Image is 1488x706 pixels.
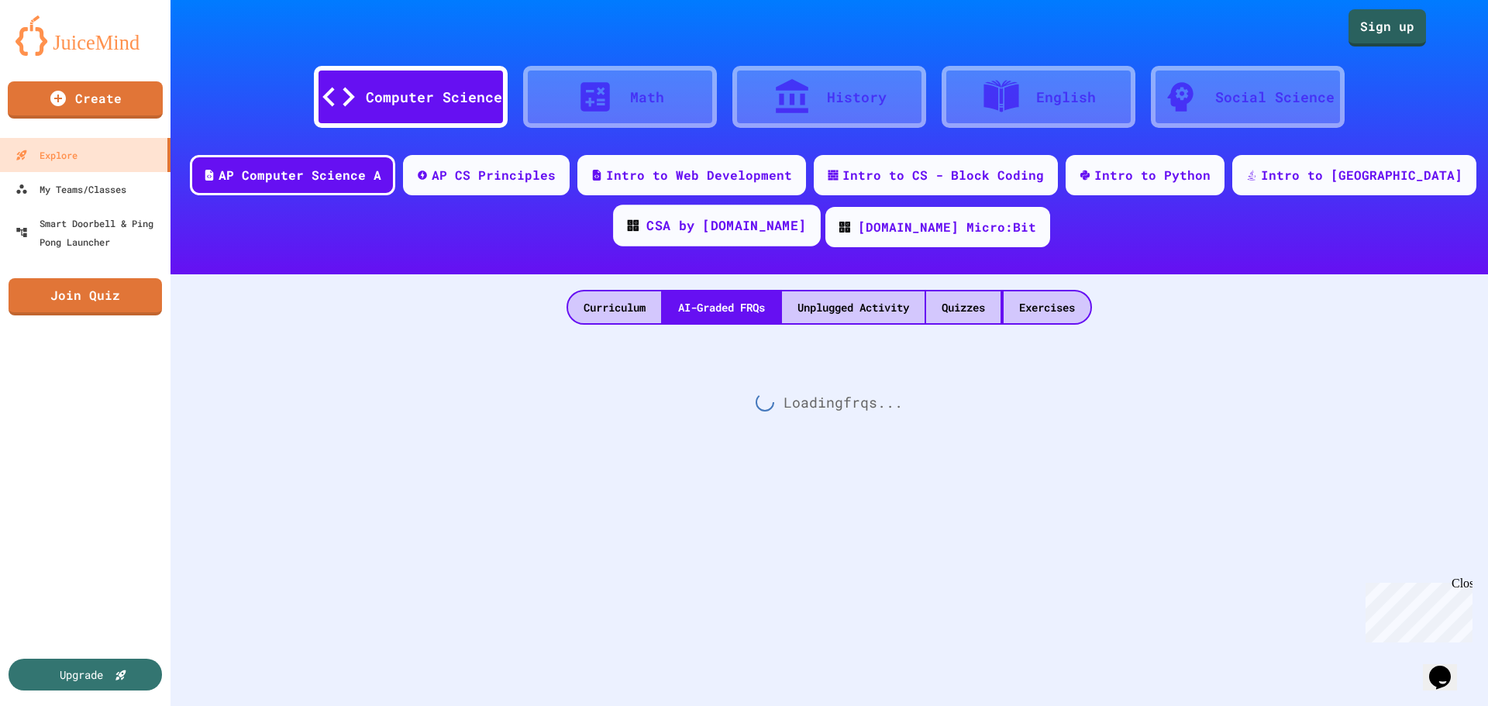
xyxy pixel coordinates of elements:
[1215,87,1335,108] div: Social Science
[782,291,925,323] div: Unplugged Activity
[1423,644,1472,691] iframe: chat widget
[15,180,126,198] div: My Teams/Classes
[9,278,162,315] a: Join Quiz
[15,146,77,164] div: Explore
[628,220,639,231] img: CODE_logo_RGB.png
[568,291,661,323] div: Curriculum
[839,222,850,232] img: CODE_logo_RGB.png
[842,166,1044,184] div: Intro to CS - Block Coding
[170,325,1488,480] div: Loading frq s...
[606,166,792,184] div: Intro to Web Development
[646,216,806,236] div: CSA by [DOMAIN_NAME]
[366,87,502,108] div: Computer Science
[1348,9,1426,46] a: Sign up
[60,666,103,683] div: Upgrade
[1359,577,1472,642] iframe: chat widget
[15,15,155,56] img: logo-orange.svg
[926,291,1001,323] div: Quizzes
[432,166,556,184] div: AP CS Principles
[219,166,381,184] div: AP Computer Science A
[858,218,1036,236] div: [DOMAIN_NAME] Micro:Bit
[827,87,887,108] div: History
[1036,87,1096,108] div: English
[15,214,164,251] div: Smart Doorbell & Ping Pong Launcher
[1004,291,1090,323] div: Exercises
[6,6,107,98] div: Chat with us now!Close
[1094,166,1211,184] div: Intro to Python
[663,291,780,323] div: AI-Graded FRQs
[630,87,664,108] div: Math
[1261,166,1462,184] div: Intro to [GEOGRAPHIC_DATA]
[8,81,163,119] a: Create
